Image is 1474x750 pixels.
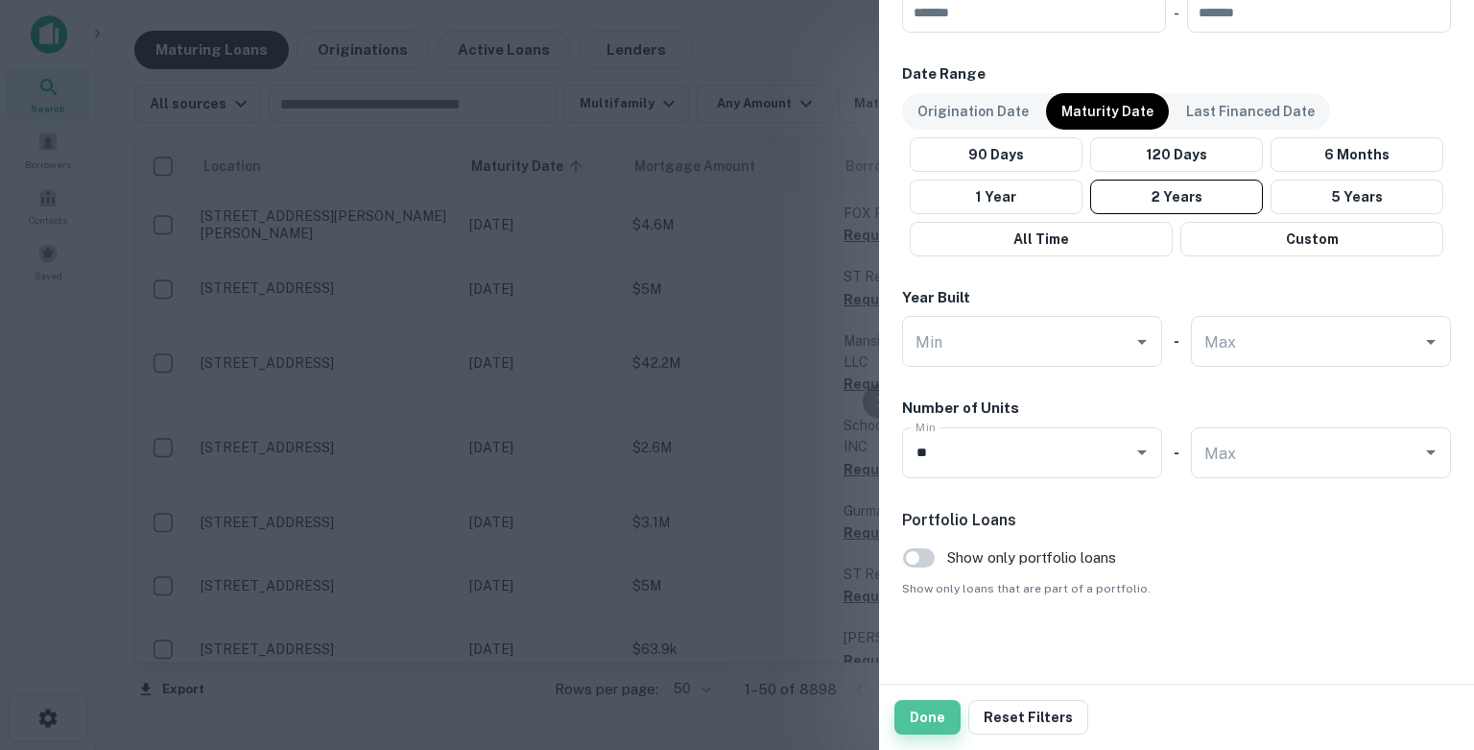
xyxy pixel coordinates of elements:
button: Open [1129,439,1155,466]
p: Origination Date [917,101,1029,122]
label: Min [915,419,936,435]
h6: Number of Units [902,398,1019,420]
button: Custom [1180,222,1443,256]
button: Done [894,700,961,735]
p: Maturity Date [1061,101,1153,122]
span: Show only loans that are part of a portfolio. [902,580,1451,597]
h6: Portfolio Loans [902,509,1451,532]
button: 2 Years [1090,180,1263,214]
h6: - [1174,330,1179,352]
h6: - [1174,442,1179,464]
button: All Time [910,222,1173,256]
h6: Year Built [902,287,970,309]
button: Reset Filters [968,700,1088,735]
button: 1 Year [910,180,1082,214]
p: Last Financed Date [1186,101,1315,122]
button: Open [1417,328,1444,355]
button: Open [1129,328,1155,355]
button: 6 Months [1271,137,1443,172]
span: Show only portfolio loans [947,546,1116,569]
h6: Date Range [902,63,1451,85]
button: 120 Days [1090,137,1263,172]
button: 90 Days [910,137,1082,172]
iframe: Chat Widget [1378,596,1474,689]
button: 5 Years [1271,180,1443,214]
button: Open [1417,439,1444,466]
